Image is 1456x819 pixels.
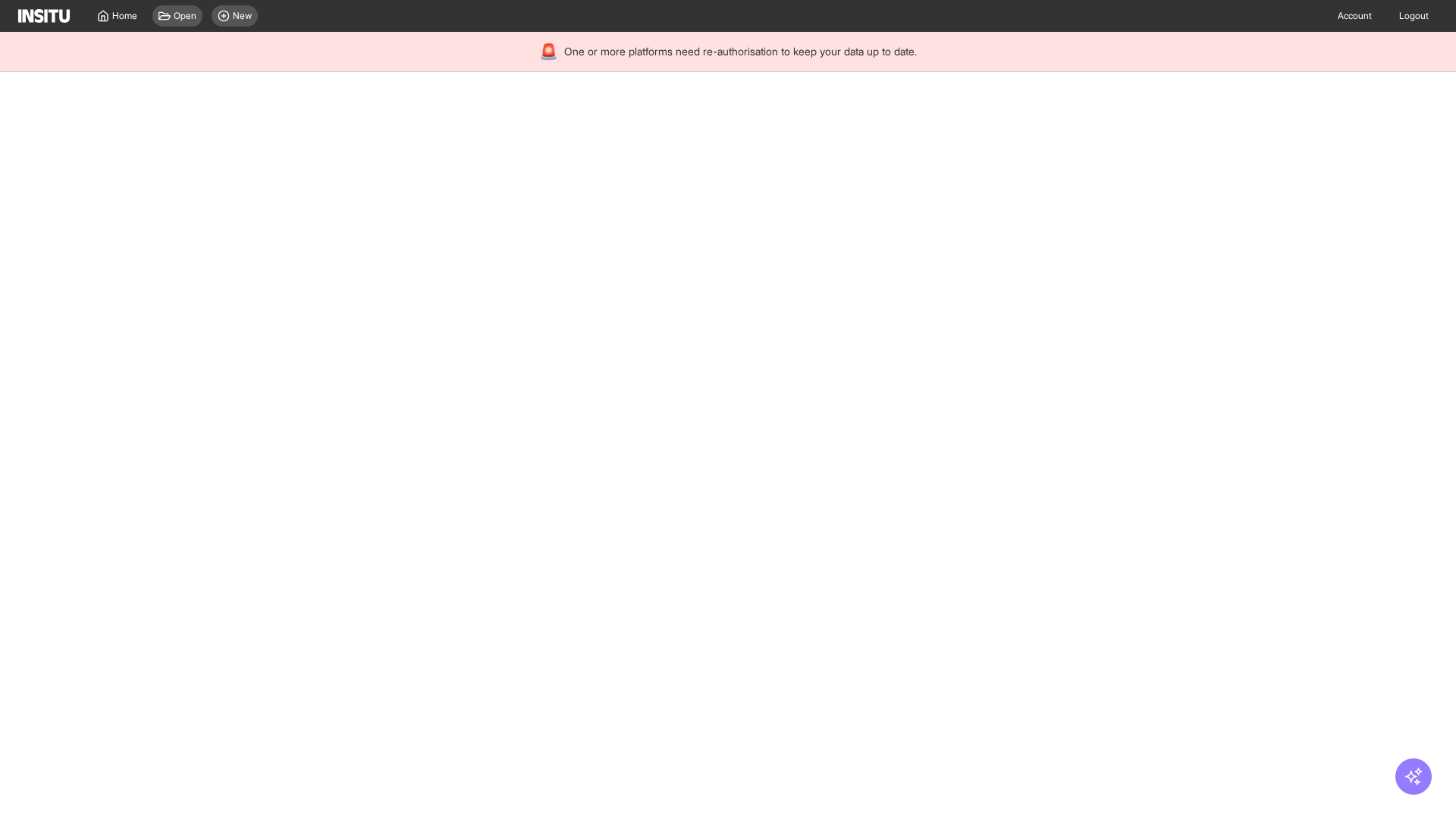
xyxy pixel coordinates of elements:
[174,10,196,22] span: Open
[112,10,137,22] span: Home
[564,44,917,59] span: One or more platforms need re-authorisation to keep your data up to date.
[18,9,70,23] img: Logo
[233,10,252,22] span: New
[539,41,558,62] div: 🚨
